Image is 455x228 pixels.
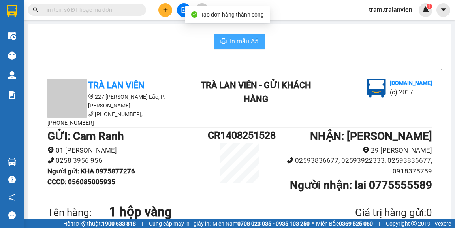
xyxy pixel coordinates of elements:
span: phone [287,157,293,164]
img: warehouse-icon [8,51,16,60]
b: Người gửi : KHA 0975877276 [47,167,135,175]
img: solution-icon [8,91,16,99]
img: logo-vxr [7,5,17,17]
span: | [142,219,143,228]
span: question-circle [8,176,16,183]
strong: 1900 633 818 [102,220,136,227]
li: 227 [PERSON_NAME] Lão, P. [PERSON_NAME] [47,92,190,110]
span: Hỗ trợ kỹ thuật: [63,219,136,228]
b: CCCD : 056085005935 [47,178,115,186]
b: Trà Lan Viên [88,80,145,90]
img: logo.jpg [86,10,105,29]
span: check-circle [191,11,197,18]
span: plus [163,7,168,13]
b: Trà Lan Viên - Gửi khách hàng [201,80,311,104]
span: environment [363,147,369,153]
img: logo.jpg [367,79,386,98]
b: Trà Lan Viên - Gửi khách hàng [49,11,78,90]
span: printer [220,38,227,45]
button: aim [195,3,209,17]
span: | [379,219,380,228]
span: notification [8,194,16,201]
span: tram.tralanvien [363,5,419,15]
li: 0258 3956 956 [47,155,208,166]
span: file-add [181,7,186,13]
span: Cung cấp máy in - giấy in: [149,219,211,228]
b: Người nhận : lai 0775555589 [290,179,432,192]
span: caret-down [440,6,447,13]
span: Miền Nam [212,219,310,228]
img: warehouse-icon [8,32,16,40]
img: icon-new-feature [422,6,429,13]
h1: 1 hộp vàng [109,202,317,222]
b: [DOMAIN_NAME] [390,80,432,86]
span: In mẫu A5 [230,36,258,46]
li: 01 [PERSON_NAME] [47,145,208,156]
b: NHẬN : [PERSON_NAME] [310,130,432,143]
h1: CR1408251528 [208,128,272,143]
strong: 0369 525 060 [339,220,373,227]
li: 29 [PERSON_NAME] [272,145,432,156]
span: phone [47,157,54,164]
span: Tạo đơn hàng thành công [201,11,264,18]
span: ⚪️ [312,222,314,225]
button: caret-down [436,3,450,17]
span: copyright [411,221,417,226]
span: phone [88,111,94,117]
li: [PHONE_NUMBER], [PHONE_NUMBER] [47,110,190,127]
b: Trà Lan Viên [10,51,29,88]
span: environment [88,94,94,99]
li: (c) 2017 [390,87,432,97]
button: plus [158,3,172,17]
b: GỬI : Cam Ranh [47,130,124,143]
div: Tên hàng: [47,205,109,221]
sup: 1 [427,4,432,9]
span: message [8,211,16,219]
strong: 0708 023 035 - 0935 103 250 [237,220,310,227]
div: Giá trị hàng gửi: 0 [317,205,432,221]
span: environment [47,147,54,153]
li: (c) 2017 [66,38,109,47]
input: Tìm tên, số ĐT hoặc mã đơn [43,6,137,14]
span: Miền Bắc [316,219,373,228]
img: warehouse-icon [8,158,16,166]
span: search [33,7,38,13]
button: printerIn mẫu A5 [214,34,265,49]
span: 1 [428,4,431,9]
b: [DOMAIN_NAME] [66,30,109,36]
img: warehouse-icon [8,71,16,79]
button: file-add [177,3,191,17]
li: 02593836677, 02593922333, 02593836677, 0918375759 [272,155,432,176]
